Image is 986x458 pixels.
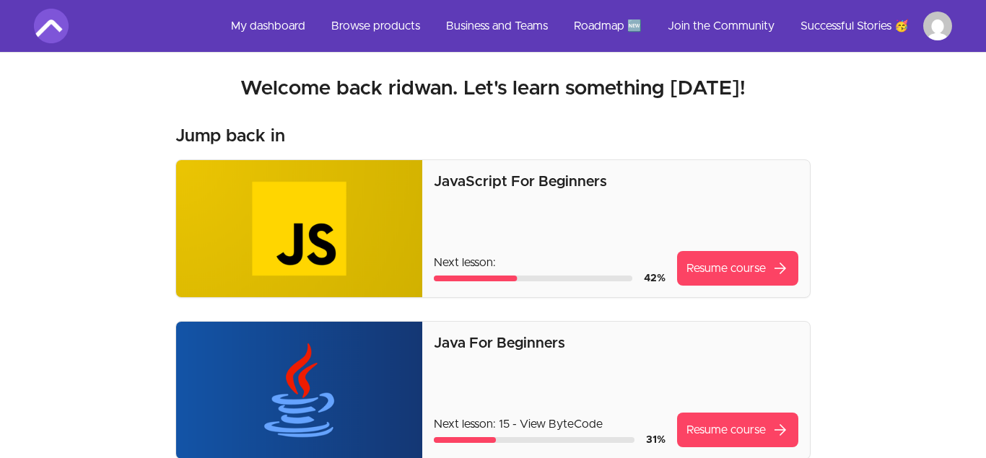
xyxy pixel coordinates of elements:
[175,125,285,148] h3: Jump back in
[772,260,789,277] span: arrow_forward
[434,276,632,281] div: Course progress
[219,9,952,43] nav: Main
[434,172,798,192] p: JavaScript For Beginners
[656,9,786,43] a: Join the Community
[789,9,920,43] a: Successful Stories 🥳
[34,76,952,102] h2: Welcome back ridwan. Let's learn something [DATE]!
[646,435,666,445] span: 31 %
[434,254,666,271] p: Next lesson:
[677,251,798,286] a: Resume coursearrow_forward
[176,160,422,297] img: Product image for JavaScript For Beginners
[923,12,952,40] img: Profile image for ridwan abdulrasheed
[434,333,798,353] p: Java For Beginners
[434,437,634,443] div: Course progress
[320,9,432,43] a: Browse products
[219,9,317,43] a: My dashboard
[34,9,69,43] img: Amigoscode logo
[644,273,666,283] span: 42 %
[434,415,666,433] p: Next lesson: 15 - View ByteCode
[435,9,559,43] a: Business and Teams
[562,9,653,43] a: Roadmap 🆕
[772,421,789,439] span: arrow_forward
[677,413,798,447] a: Resume coursearrow_forward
